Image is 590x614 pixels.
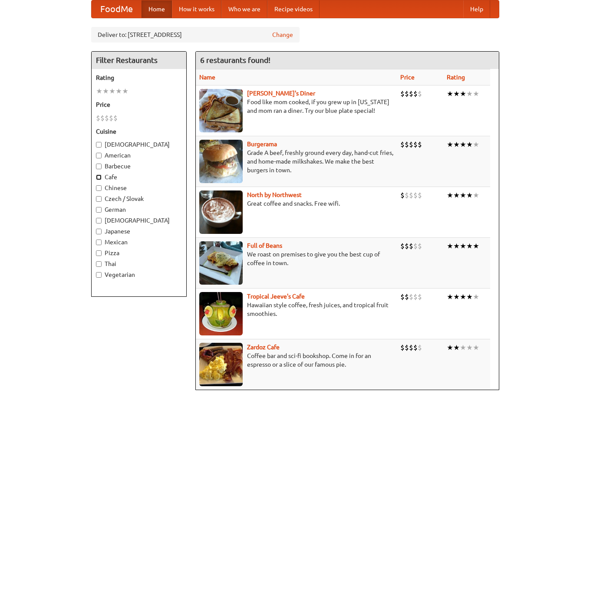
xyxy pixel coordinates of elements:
[102,86,109,96] li: ★
[272,30,293,39] a: Change
[447,190,453,200] li: ★
[453,292,460,302] li: ★
[447,343,453,352] li: ★
[96,113,100,123] li: $
[96,164,102,169] input: Barbecue
[405,343,409,352] li: $
[105,113,109,123] li: $
[453,190,460,200] li: ★
[109,113,113,123] li: $
[413,292,418,302] li: $
[418,241,422,251] li: $
[199,74,215,81] a: Name
[96,174,102,180] input: Cafe
[199,301,393,318] p: Hawaiian style coffee, fresh juices, and tropical fruit smoothies.
[96,196,102,202] input: Czech / Slovak
[473,140,479,149] li: ★
[466,343,473,352] li: ★
[221,0,267,18] a: Who we are
[247,344,280,351] a: Zardoz Cafe
[466,241,473,251] li: ★
[413,140,418,149] li: $
[400,74,415,81] a: Price
[447,140,453,149] li: ★
[413,190,418,200] li: $
[400,241,405,251] li: $
[447,241,453,251] li: ★
[91,27,300,43] div: Deliver to: [STREET_ADDRESS]
[400,292,405,302] li: $
[405,140,409,149] li: $
[267,0,320,18] a: Recipe videos
[96,229,102,234] input: Japanese
[199,199,393,208] p: Great coffee and snacks. Free wifi.
[199,148,393,174] p: Grade A beef, freshly ground every day, hand-cut fries, and home-made milkshakes. We make the bes...
[409,89,413,99] li: $
[96,100,182,109] h5: Price
[199,89,243,132] img: sallys.jpg
[473,89,479,99] li: ★
[418,343,422,352] li: $
[473,343,479,352] li: ★
[466,292,473,302] li: ★
[473,241,479,251] li: ★
[96,249,182,257] label: Pizza
[122,86,129,96] li: ★
[96,153,102,158] input: American
[460,89,466,99] li: ★
[247,293,305,300] a: Tropical Jeeve's Cafe
[96,127,182,136] h5: Cuisine
[247,90,315,97] b: [PERSON_NAME]'s Diner
[466,89,473,99] li: ★
[466,190,473,200] li: ★
[405,190,409,200] li: $
[400,140,405,149] li: $
[460,292,466,302] li: ★
[405,292,409,302] li: $
[400,89,405,99] li: $
[409,190,413,200] li: $
[96,207,102,213] input: German
[247,191,302,198] b: North by Northwest
[172,0,221,18] a: How it works
[460,190,466,200] li: ★
[92,0,142,18] a: FoodMe
[109,86,115,96] li: ★
[453,89,460,99] li: ★
[409,292,413,302] li: $
[199,343,243,386] img: zardoz.jpg
[96,205,182,214] label: German
[96,194,182,203] label: Czech / Slovak
[92,52,186,69] h4: Filter Restaurants
[96,185,102,191] input: Chinese
[409,343,413,352] li: $
[96,272,102,278] input: Vegetarian
[447,89,453,99] li: ★
[96,218,102,223] input: [DEMOGRAPHIC_DATA]
[460,241,466,251] li: ★
[400,343,405,352] li: $
[115,86,122,96] li: ★
[447,292,453,302] li: ★
[460,343,466,352] li: ★
[100,113,105,123] li: $
[96,86,102,96] li: ★
[96,173,182,181] label: Cafe
[473,292,479,302] li: ★
[199,190,243,234] img: north.jpg
[199,140,243,183] img: burgerama.jpg
[413,343,418,352] li: $
[199,250,393,267] p: We roast on premises to give you the best cup of coffee in town.
[142,0,172,18] a: Home
[199,292,243,335] img: jeeves.jpg
[96,151,182,160] label: American
[247,242,282,249] a: Full of Beans
[405,89,409,99] li: $
[96,142,102,148] input: [DEMOGRAPHIC_DATA]
[409,140,413,149] li: $
[418,190,422,200] li: $
[96,73,182,82] h5: Rating
[96,162,182,171] label: Barbecue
